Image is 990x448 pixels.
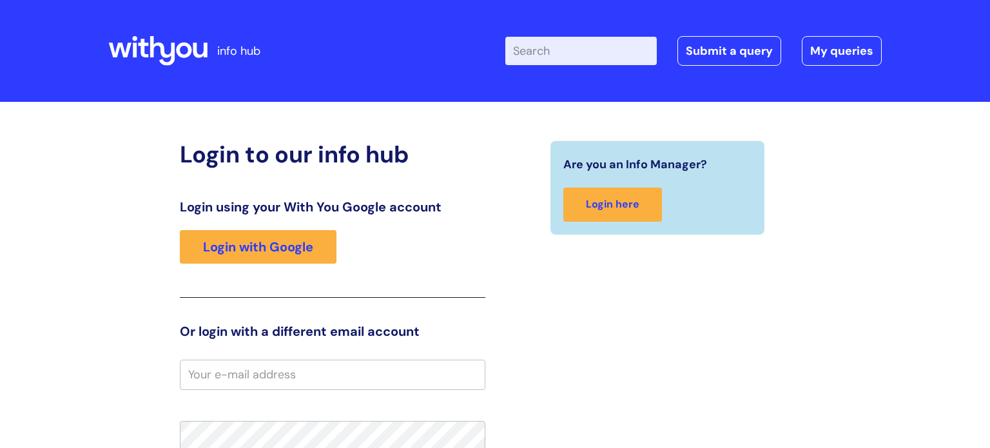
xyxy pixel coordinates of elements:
h3: Or login with a different email account [180,324,485,339]
a: My queries [802,36,882,66]
p: info hub [217,41,260,61]
input: Search [505,37,657,65]
input: Your e-mail address [180,360,485,389]
h3: Login using your With You Google account [180,199,485,215]
a: Login with Google [180,230,336,264]
a: Submit a query [677,36,781,66]
span: Are you an Info Manager? [563,154,707,175]
h2: Login to our info hub [180,141,485,168]
a: Login here [563,188,662,222]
